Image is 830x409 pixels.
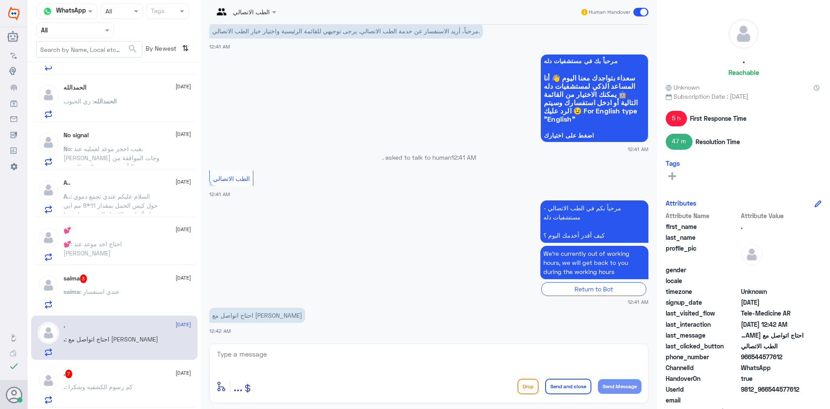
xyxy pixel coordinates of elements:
span: A.. [64,193,70,200]
img: defaultAdmin.png [729,19,758,48]
span: last_message [666,331,739,340]
img: defaultAdmin.png [38,84,59,106]
span: . [741,222,804,231]
span: 2025-08-14T21:42:04.713Z [741,320,804,329]
p: . asked to talk to human [209,153,648,162]
span: 12:41 AM [628,145,648,153]
span: [DATE] [176,178,191,186]
span: 12:42 AM [209,328,231,334]
span: [DATE] [176,321,191,328]
span: null [741,396,804,405]
h5: الحمدالله [64,84,86,91]
span: last_name [666,233,739,242]
span: : كم رسوم الكشفيه وشكرا [65,383,133,390]
span: : السلام عليكم عندي تجمع دموي حول كيس الحمل بمقدار 11*8 مم ابي اسأل ايش الاشياء المفروض اسويها وا... [64,193,158,227]
img: defaultAdmin.png [38,370,59,391]
span: 3 [80,274,87,283]
i: ⇅ [182,41,189,55]
span: 12:41 AM [209,44,230,49]
span: 12:41 AM [209,191,230,197]
span: . [64,335,65,343]
span: last_visited_flow [666,309,739,318]
span: [DATE] [176,274,191,282]
span: الطب الاتصالي [213,175,250,182]
h5: . [743,55,745,65]
span: الطب الاتصالي [741,341,804,351]
p: 15/8/2025, 12:41 AM [209,23,483,39]
span: 5 h [666,111,687,126]
span: : بغيت احجز موعد لعمليه عند [PERSON_NAME] وجات الموافقة من التأمين ومريت دكتور التخدير [64,145,160,171]
span: 7 [65,370,73,378]
span: Tele-Medicine AR [741,309,804,318]
span: اضغط على اختيارك [544,132,645,139]
span: salma [64,288,80,295]
span: null [741,276,804,285]
span: ChannelId [666,363,739,372]
span: last_interaction [666,320,739,329]
span: . [64,383,65,390]
h5: salma [64,274,87,283]
span: search [128,44,138,54]
span: profile_pic [666,244,739,264]
img: defaultAdmin.png [38,274,59,296]
h6: Attributes [666,199,696,207]
img: Widebot Logo [8,6,19,20]
p: 15/8/2025, 12:42 AM [209,308,305,323]
span: الحمدالله [94,97,117,105]
span: timezone [666,287,739,296]
span: true [741,374,804,383]
button: Send Message [598,379,642,394]
h5: 💕 [64,227,71,234]
span: Unknown [741,287,804,296]
span: UserId [666,385,739,394]
img: whatsapp.png [41,5,54,18]
span: Subscription Date : [DATE] [666,92,821,101]
span: مرحباً بك في مستشفيات دله [544,58,645,64]
div: Return to Bot [541,282,646,296]
span: Attribute Value [741,211,804,220]
h6: Reachable [728,68,759,76]
span: No [64,145,71,152]
span: [DATE] [176,369,191,377]
span: [DATE] [176,225,191,233]
span: First Response Time [690,114,747,123]
button: Drop [517,379,539,394]
img: defaultAdmin.png [38,132,59,153]
span: 💕 [64,240,71,248]
span: : زي الحبوب [64,97,94,105]
span: : احتاج اتواصل مع [PERSON_NAME] [65,335,158,343]
span: HandoverOn [666,374,739,383]
span: [DATE] [176,83,191,90]
span: 966544577612 [741,352,804,361]
span: 2 [741,363,804,372]
h6: Tags [666,159,680,167]
button: search [128,42,138,56]
span: null [741,265,804,274]
span: gender [666,265,739,274]
span: 9812_966544577612 [741,385,804,394]
span: signup_date [666,298,739,307]
div: Tags [150,6,165,17]
button: Send and close [545,379,591,394]
img: defaultAdmin.png [38,227,59,248]
span: : احتاج اخد موعد عند [PERSON_NAME] [64,240,122,257]
h5: A.. [64,179,70,187]
p: 15/8/2025, 12:41 AM [540,246,648,279]
span: Attribute Name [666,211,739,220]
span: first_name [666,222,739,231]
span: 47 m [666,134,693,149]
span: سعداء بتواجدك معنا اليوم 👋 أنا المساعد الذكي لمستشفيات دله 🤖 يمكنك الاختيار من القائمة التالية أو... [544,74,645,123]
span: email [666,396,739,405]
span: last_clicked_button [666,341,739,351]
img: defaultAdmin.png [741,244,763,265]
img: defaultAdmin.png [38,322,59,344]
span: : عندي استفسار [80,288,119,295]
span: Resolution Time [696,137,740,146]
span: Unknown [666,83,699,92]
span: احتاج اتواصل مع الدكتور طه عبدالغفار [741,331,804,340]
input: Search by Name, Local etc… [37,42,142,57]
button: Avatar [6,386,22,403]
span: [DATE] [176,130,191,138]
p: 15/8/2025, 12:41 AM [540,200,648,243]
span: 2025-08-05T03:08:42.042Z [741,298,804,307]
